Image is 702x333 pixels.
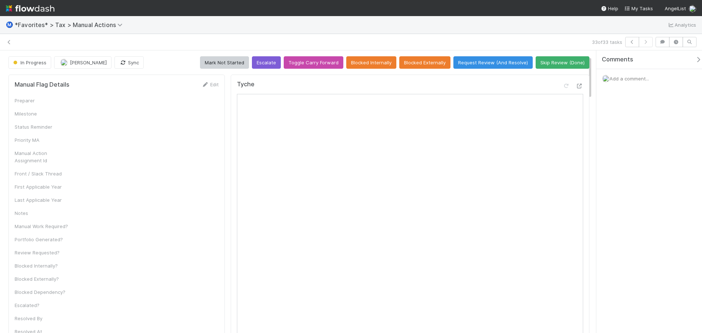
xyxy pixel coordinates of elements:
span: AngelList [665,5,686,11]
span: Add a comment... [609,76,649,82]
div: Manual Action Assignment Id [15,150,69,164]
button: Skip Review (Done) [536,56,589,69]
div: Preparer [15,97,69,104]
div: Front / Slack Thread [15,170,69,177]
button: Escalate [252,56,281,69]
div: Portfolio Generated? [15,236,69,243]
h5: Tyche [237,81,254,88]
div: Manual Work Required? [15,223,69,230]
div: Last Applicable Year [15,196,69,204]
div: Notes [15,209,69,217]
div: Review Requested? [15,249,69,256]
img: avatar_cfa6ccaa-c7d9-46b3-b608-2ec56ecf97ad.png [689,5,696,12]
div: Escalated? [15,302,69,309]
div: First Applicable Year [15,183,69,190]
button: Sync [114,56,144,69]
div: Blocked Externally? [15,275,69,283]
button: Request Review (And Resolve) [453,56,533,69]
a: My Tasks [624,5,653,12]
div: Priority MA [15,136,69,144]
div: Resolved By [15,315,69,322]
a: Analytics [667,20,696,29]
h5: Manual Flag Details [15,81,69,88]
div: Help [601,5,618,12]
button: Blocked Externally [399,56,450,69]
button: Blocked Internally [346,56,396,69]
img: avatar_cfa6ccaa-c7d9-46b3-b608-2ec56ecf97ad.png [602,75,609,82]
img: logo-inverted-e16ddd16eac7371096b0.svg [6,2,54,15]
button: Toggle Carry Forward [284,56,343,69]
span: 33 of 33 tasks [592,38,622,46]
div: Status Reminder [15,123,69,130]
span: *Favorites* > Tax > Manual Actions [15,21,126,29]
span: Ⓜ️ [6,22,13,28]
button: [PERSON_NAME] [54,56,112,69]
button: Mark Not Started [200,56,249,69]
div: Blocked Dependency? [15,288,69,296]
img: avatar_d45d11ee-0024-4901-936f-9df0a9cc3b4e.png [60,59,68,66]
span: [PERSON_NAME] [70,60,107,65]
div: Milestone [15,110,69,117]
a: Edit [201,82,219,87]
span: My Tasks [624,5,653,11]
div: Blocked Internally? [15,262,69,269]
span: Comments [602,56,633,63]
